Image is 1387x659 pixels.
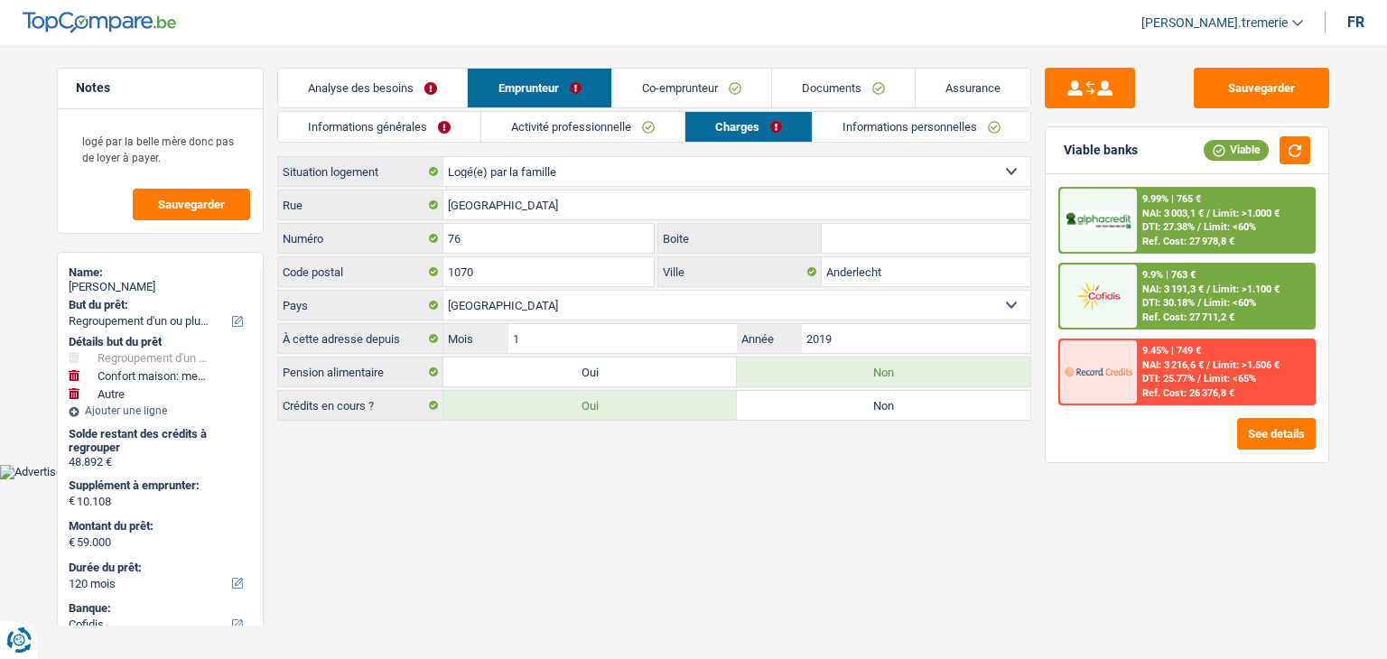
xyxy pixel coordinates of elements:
div: Viable banks [1064,143,1138,158]
span: [PERSON_NAME].tremerie [1141,15,1288,31]
button: See details [1237,418,1316,450]
span: / [1206,283,1210,295]
label: Montant du prêt: [69,519,248,534]
span: Limit: <65% [1204,373,1256,385]
div: Ref. Cost: 26 376,8 € [1142,387,1234,399]
div: Détails but du prêt [69,335,252,349]
div: Ajouter une ligne [69,404,252,417]
label: Pension alimentaire [278,357,443,386]
img: TopCompare Logo [23,12,176,33]
span: NAI: 3 216,6 € [1142,359,1204,371]
a: Informations générales [278,112,480,142]
span: € [69,494,75,508]
button: Sauvegarder [133,189,250,220]
label: But du prêt: [69,298,248,312]
img: Cofidis [1065,279,1131,312]
div: 9.9% | 763 € [1142,269,1196,281]
input: AAAA [802,324,1030,353]
label: Oui [443,391,737,420]
a: Co-emprunteur [612,69,771,107]
label: Non [737,391,1030,420]
label: Numéro [278,224,443,253]
label: Rue [278,190,443,219]
span: DTI: 30.18% [1142,297,1195,309]
a: Activité professionnelle [481,112,684,142]
label: Banque: [69,601,248,616]
label: À cette adresse depuis [278,324,443,353]
a: [PERSON_NAME].tremerie [1127,8,1303,38]
span: / [1206,359,1210,371]
span: € [69,535,75,550]
span: / [1206,208,1210,219]
label: Supplément à emprunter: [69,478,248,493]
div: 48.892 € [69,455,252,469]
label: Crédits en cours ? [278,391,443,420]
span: Limit: <60% [1204,297,1256,309]
span: / [1197,373,1201,385]
label: Boite [658,224,823,253]
div: Ref. Cost: 27 711,2 € [1142,311,1234,323]
label: Pays [278,291,443,320]
input: MM [508,324,737,353]
span: Limit: >1.100 € [1213,283,1280,295]
button: Sauvegarder [1194,68,1329,108]
span: DTI: 27.38% [1142,221,1195,233]
div: Solde restant des crédits à regrouper [69,427,252,455]
label: Code postal [278,257,443,286]
div: fr [1347,14,1364,31]
span: Limit: >1.506 € [1213,359,1280,371]
span: Limit: >1.000 € [1213,208,1280,219]
div: 9.99% | 765 € [1142,193,1201,205]
span: Limit: <60% [1204,221,1256,233]
span: DTI: 25.77% [1142,373,1195,385]
div: Viable [1204,140,1269,160]
img: Record Credits [1065,355,1131,388]
span: Sauvegarder [158,199,225,210]
span: / [1197,221,1201,233]
label: Durée du prêt: [69,561,248,575]
span: NAI: 3 191,3 € [1142,283,1204,295]
h5: Notes [76,80,245,96]
span: / [1197,297,1201,309]
a: Documents [772,69,915,107]
label: Situation logement [278,157,443,186]
a: Analyse des besoins [278,69,467,107]
div: 9.45% | 749 € [1142,345,1201,357]
div: Name: [69,265,252,280]
a: Charges [685,112,812,142]
div: [PERSON_NAME] [69,280,252,294]
a: Emprunteur [468,69,610,107]
label: Non [737,357,1030,386]
a: Informations personnelles [813,112,1030,142]
label: Mois [443,324,507,353]
label: Ville [658,257,823,286]
label: Oui [443,357,737,386]
label: Année [737,324,801,353]
a: Assurance [916,69,1030,107]
img: AlphaCredit [1065,210,1131,231]
span: NAI: 3 003,1 € [1142,208,1204,219]
div: Ref. Cost: 27 978,8 € [1142,236,1234,247]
